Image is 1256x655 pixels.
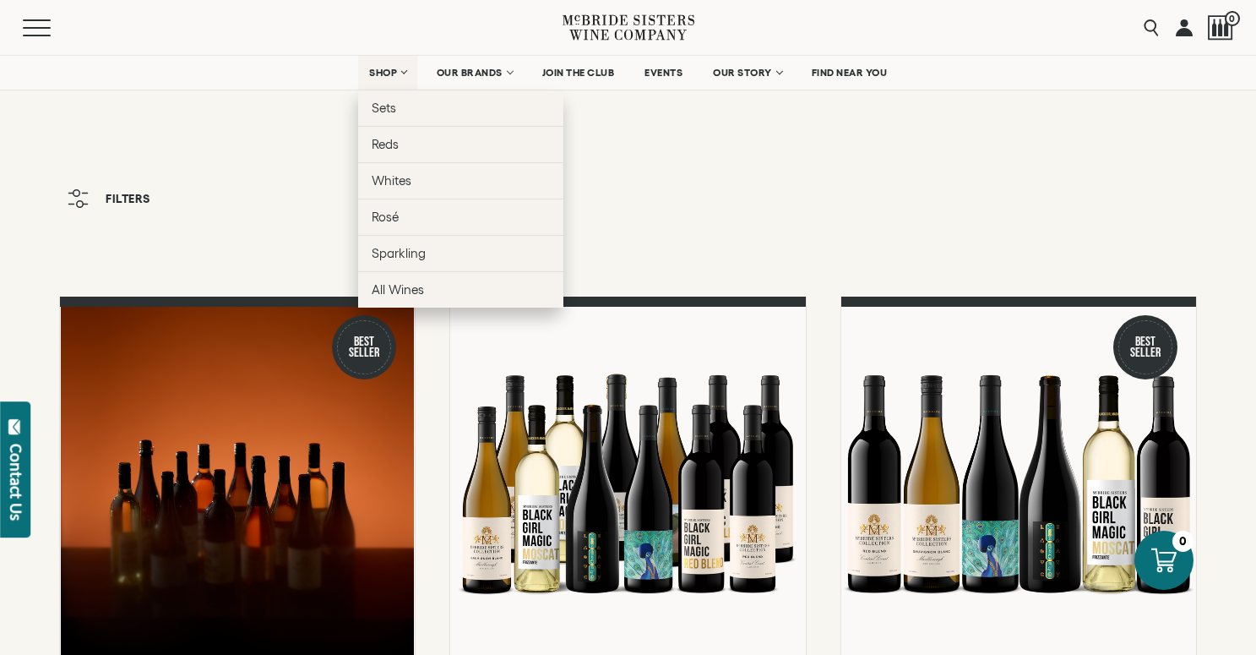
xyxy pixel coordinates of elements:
[358,271,563,308] a: All Wines
[358,162,563,199] a: Whites
[542,67,615,79] span: JOIN THE CLUB
[531,56,626,90] a: JOIN THE CLUB
[812,67,888,79] span: FIND NEAR YOU
[372,282,424,297] span: All Wines
[372,101,396,115] span: Sets
[358,126,563,162] a: Reds
[644,67,682,79] span: EVENTS
[372,173,411,188] span: Whites
[59,181,159,216] button: Filters
[106,193,150,205] span: Filters
[23,19,84,36] button: Mobile Menu Trigger
[372,246,426,260] span: Sparkling
[372,137,399,151] span: Reds
[1225,11,1240,26] span: 0
[702,56,792,90] a: OUR STORY
[1172,531,1193,552] div: 0
[437,67,503,79] span: OUR BRANDS
[358,56,417,90] a: SHOP
[369,67,398,79] span: SHOP
[633,56,693,90] a: EVENTS
[372,210,399,224] span: Rosé
[358,199,563,235] a: Rosé
[426,56,523,90] a: OUR BRANDS
[358,235,563,271] a: Sparkling
[713,67,772,79] span: OUR STORY
[8,444,24,521] div: Contact Us
[801,56,899,90] a: FIND NEAR YOU
[358,90,563,126] a: Sets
